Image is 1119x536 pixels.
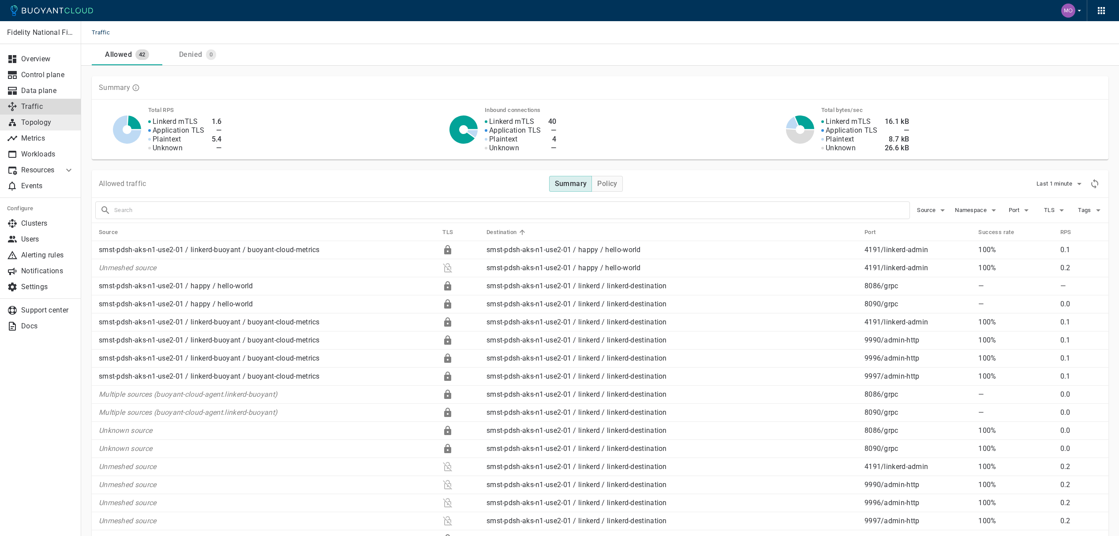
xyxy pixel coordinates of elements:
[114,204,909,216] input: Search
[489,117,535,126] p: Linkerd mTLS
[1037,177,1085,190] button: Last 1 minute
[1060,480,1101,489] p: 0.2
[1009,207,1021,214] span: Port
[99,318,320,326] a: smst-pdsh-aks-n1-use2-01 / linkerd-buoyant / buoyant-cloud-metrics
[21,55,74,63] p: Overview
[487,228,528,236] span: Destination
[21,182,74,190] p: Events
[442,443,453,454] div: Linkerd mTLS
[99,264,435,272] p: Unmeshed source
[7,28,74,37] p: Fidelity National Financial
[955,207,988,214] span: Namespace
[1060,444,1101,453] p: 0.0
[99,517,435,525] p: Unmeshed source
[442,516,453,526] div: Plaintext
[489,135,518,144] p: Plaintext
[978,499,1053,507] p: 100%
[487,354,667,362] a: smst-pdsh-aks-n1-use2-01 / linkerd / linkerd-destination
[487,408,667,417] a: smst-pdsh-aks-n1-use2-01 / linkerd / linkerd-destination
[865,336,971,345] p: 9990 / admin-http
[548,126,557,135] h4: —
[92,44,162,65] a: Allowed42
[1044,207,1056,214] span: TLS
[1060,246,1101,254] p: 0.1
[1060,426,1101,435] p: 0.0
[212,144,222,153] h4: —
[99,372,320,380] a: smst-pdsh-aks-n1-use2-01 / linkerd-buoyant / buoyant-cloud-metrics
[442,425,453,436] div: Linkerd mTLS
[99,390,435,399] p: Multiple sources (buoyant-cloud-agent.linkerd-buoyant)
[865,426,971,435] p: 8086 / grpc
[865,517,971,525] p: 9997 / admin-http
[1088,177,1101,190] div: Refresh metrics
[1060,228,1083,236] span: RPS
[487,246,641,254] a: smst-pdsh-aks-n1-use2-01 / happy / hello-world
[1060,318,1101,327] p: 0.1
[555,179,587,188] h4: Summary
[826,144,856,153] p: Unknown
[885,117,909,126] h4: 16.1 kB
[591,176,622,192] button: Policy
[442,462,453,472] div: Plaintext
[153,126,205,135] p: Application TLS
[548,144,557,153] h4: —
[978,408,1053,417] p: —
[153,135,181,144] p: Plaintext
[21,102,74,111] p: Traffic
[132,84,140,92] svg: TLS data is compiled from traffic seen by Linkerd proxies. RPS and TCP bytes reflect both inbound...
[21,134,74,143] p: Metrics
[21,219,74,228] p: Clusters
[978,282,1053,290] p: —
[865,444,971,453] p: 8090 / grpc
[442,480,453,490] div: Plaintext
[978,228,1025,236] span: Success rate
[99,408,435,417] p: Multiple sources (buoyant-cloud-agent.linkerd-buoyant)
[442,498,453,508] div: Plaintext
[978,462,1053,471] p: 100%
[978,444,1053,453] p: 100%
[21,283,74,291] p: Settings
[7,205,74,212] h5: Configure
[1060,300,1101,309] p: 0.0
[978,354,1053,363] p: 100%
[548,117,557,126] h4: 40
[99,499,435,507] p: Unmeshed source
[1060,354,1101,363] p: 0.1
[978,372,1053,381] p: 100%
[548,135,557,144] h4: 4
[978,517,1053,525] p: 100%
[1060,229,1071,236] h5: RPS
[212,117,222,126] h4: 1.6
[955,204,999,217] button: Namespace
[978,229,1014,236] h5: Success rate
[1061,4,1075,18] img: Mohamed Fouly
[597,179,617,188] h4: Policy
[21,235,74,244] p: Users
[1060,264,1101,272] p: 0.2
[99,282,253,290] a: smst-pdsh-aks-n1-use2-01 / happy / hello-world
[1060,336,1101,345] p: 0.1
[487,318,667,326] a: smst-pdsh-aks-n1-use2-01 / linkerd / linkerd-destination
[92,21,120,44] span: Traffic
[99,83,130,92] p: Summary
[865,300,971,309] p: 8090 / grpc
[487,517,667,525] a: smst-pdsh-aks-n1-use2-01 / linkerd / linkerd-destination
[176,47,202,59] div: Denied
[865,229,876,236] h5: Port
[487,300,667,308] a: smst-pdsh-aks-n1-use2-01 / linkerd / linkerd-destination
[1060,282,1101,290] p: —
[212,135,222,144] h4: 5.4
[1060,462,1101,471] p: 0.2
[978,264,1053,272] p: 100%
[442,229,453,236] h5: TLS
[865,354,971,363] p: 9996 / admin-http
[865,228,887,236] span: Port
[865,408,971,417] p: 8090 / grpc
[212,126,222,135] h4: —
[865,372,971,381] p: 9997 / admin-http
[1041,204,1070,217] button: TLS
[865,480,971,489] p: 9990 / admin-http
[1006,204,1034,217] button: Port
[865,390,971,399] p: 8086 / grpc
[865,246,971,254] p: 4191 / linkerd-admin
